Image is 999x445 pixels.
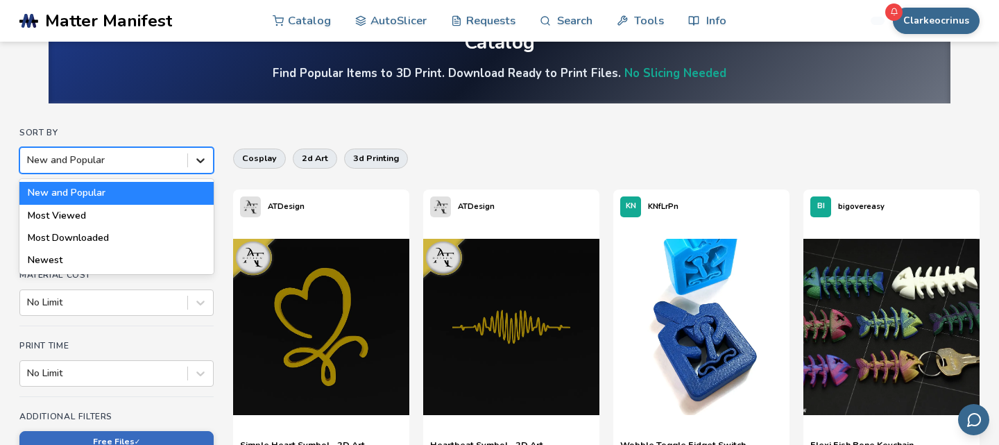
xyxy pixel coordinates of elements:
div: Catalog [464,32,535,53]
button: Send feedback via email [958,404,989,435]
h4: Material Cost [19,270,214,280]
div: Most Viewed [19,205,214,227]
button: Clarkeocrinus [893,8,980,34]
img: ATDesign's profile [430,196,451,217]
p: KNfLrPn [648,199,678,214]
p: bigovereasy [838,199,885,214]
h4: Sort By [19,128,214,137]
input: New and PopularNew and PopularMost ViewedMost DownloadedNewest [27,155,30,166]
span: Matter Manifest [45,11,172,31]
span: KN [626,202,636,211]
div: Newest [19,249,214,271]
div: New and Popular [19,182,214,204]
h4: Print Time [19,341,214,351]
button: cosplay [233,149,286,168]
h4: Additional Filters [19,412,214,421]
a: No Slicing Needed [624,65,726,81]
button: 2d art [293,149,337,168]
img: ATDesign's profile [240,196,261,217]
p: ATDesign [458,199,495,214]
button: 3d printing [344,149,408,168]
a: ATDesign's profileATDesign [423,190,502,224]
a: ATDesign's profileATDesign [233,190,311,224]
h4: Find Popular Items to 3D Print. Download Ready to Print Files. [273,65,726,81]
div: Most Downloaded [19,227,214,249]
p: ATDesign [268,199,305,214]
input: No Limit [27,368,30,379]
input: No Limit [27,297,30,308]
span: BI [817,202,825,211]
